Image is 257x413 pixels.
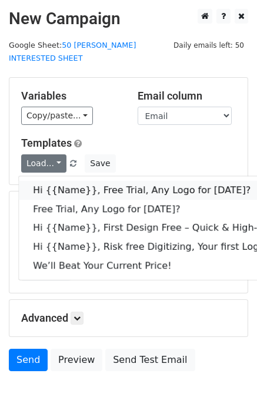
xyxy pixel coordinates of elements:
span: Daily emails left: 50 [169,39,248,52]
a: Copy/paste... [21,107,93,125]
small: Google Sheet: [9,41,136,63]
a: Preview [51,349,102,371]
a: Daily emails left: 50 [169,41,248,49]
h5: Email column [138,90,236,103]
a: Templates [21,137,72,149]
a: 50 [PERSON_NAME] INTERESTED SHEET [9,41,136,63]
button: Save [85,154,115,173]
h5: Variables [21,90,120,103]
h5: Advanced [21,312,236,325]
a: Send Test Email [105,349,195,371]
a: Load... [21,154,66,173]
a: Send [9,349,48,371]
iframe: Chat Widget [198,356,257,413]
h2: New Campaign [9,9,248,29]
